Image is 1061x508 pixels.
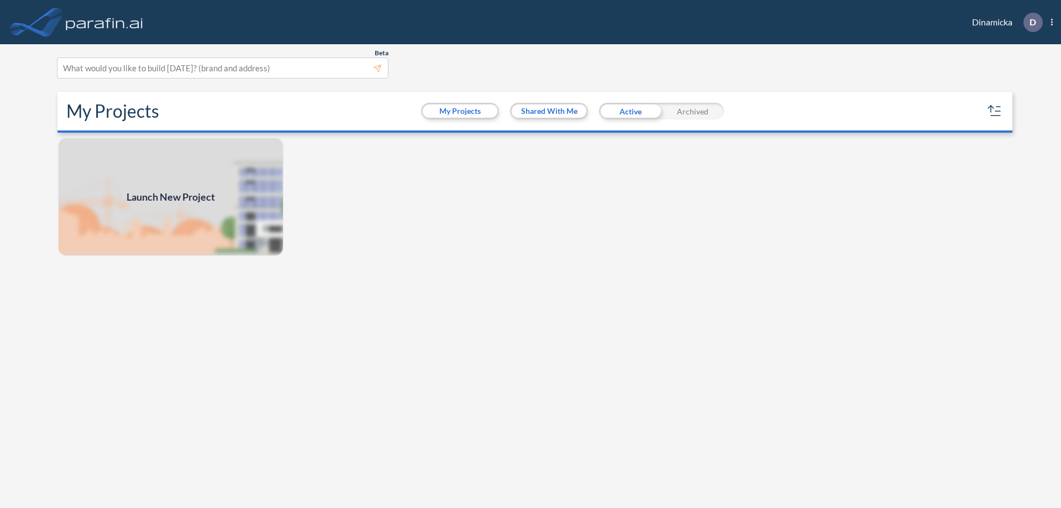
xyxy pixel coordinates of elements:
[66,101,159,122] h2: My Projects
[127,190,215,205] span: Launch New Project
[64,11,145,33] img: logo
[986,102,1004,120] button: sort
[512,104,586,118] button: Shared With Me
[57,137,284,256] a: Launch New Project
[1030,17,1036,27] p: D
[57,137,284,256] img: add
[599,103,661,119] div: Active
[375,49,388,57] span: Beta
[955,13,1053,32] div: Dinamicka
[661,103,724,119] div: Archived
[423,104,497,118] button: My Projects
